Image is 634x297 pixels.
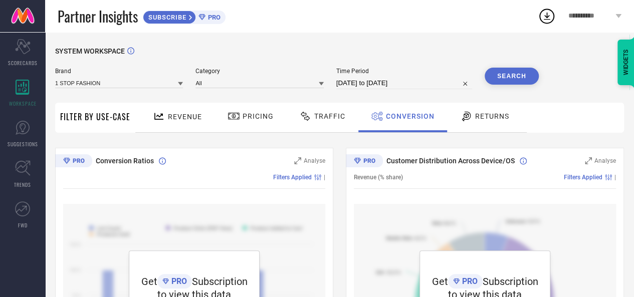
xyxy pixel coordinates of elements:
[192,275,248,287] span: Subscription
[141,275,157,287] span: Get
[475,112,509,120] span: Returns
[195,68,323,75] span: Category
[14,181,31,188] span: TRENDS
[304,157,325,164] span: Analyse
[386,157,515,165] span: Customer Distribution Across Device/OS
[460,276,478,286] span: PRO
[314,112,345,120] span: Traffic
[168,113,202,121] span: Revenue
[294,157,301,164] svg: Zoom
[538,7,556,25] div: Open download list
[55,68,183,75] span: Brand
[585,157,592,164] svg: Zoom
[354,174,403,181] span: Revenue (% share)
[324,174,325,181] span: |
[143,8,226,24] a: SUBSCRIBEPRO
[205,14,221,21] span: PRO
[336,68,472,75] span: Time Period
[432,275,448,287] span: Get
[594,157,616,164] span: Analyse
[55,47,125,55] span: SYSTEM WORKSPACE
[243,112,274,120] span: Pricing
[346,154,383,169] div: Premium
[273,174,312,181] span: Filters Applied
[386,112,435,120] span: Conversion
[18,221,28,229] span: FWD
[8,140,38,148] span: SUGGESTIONS
[169,276,187,286] span: PRO
[614,174,616,181] span: |
[60,111,130,123] span: Filter By Use-Case
[336,77,472,89] input: Select time period
[143,14,189,21] span: SUBSCRIBE
[58,6,138,27] span: Partner Insights
[55,154,92,169] div: Premium
[485,68,539,85] button: Search
[9,100,37,107] span: WORKSPACE
[483,275,538,287] span: Subscription
[96,157,154,165] span: Conversion Ratios
[564,174,602,181] span: Filters Applied
[8,59,38,67] span: SCORECARDS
